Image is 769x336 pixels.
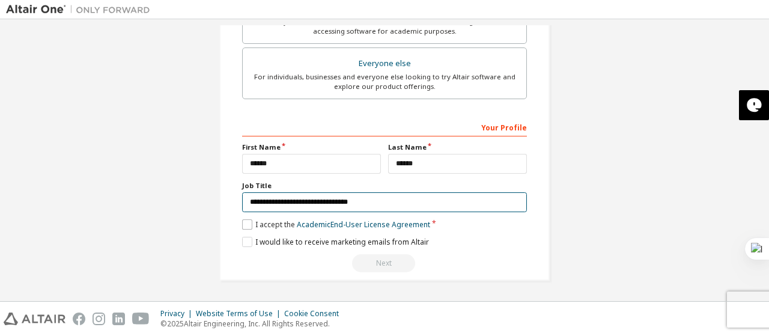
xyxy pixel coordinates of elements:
[388,142,527,152] label: Last Name
[242,181,527,191] label: Job Title
[250,55,519,72] div: Everyone else
[6,4,156,16] img: Altair One
[242,254,527,272] div: Read and acccept EULA to continue
[242,237,429,247] label: I would like to receive marketing emails from Altair
[242,117,527,136] div: Your Profile
[160,309,196,319] div: Privacy
[73,313,85,325] img: facebook.svg
[93,313,105,325] img: instagram.svg
[242,142,381,152] label: First Name
[160,319,346,329] p: © 2025 Altair Engineering, Inc. All Rights Reserved.
[4,313,65,325] img: altair_logo.svg
[196,309,284,319] div: Website Terms of Use
[297,219,430,230] a: Academic End-User License Agreement
[250,72,519,91] div: For individuals, businesses and everyone else looking to try Altair software and explore our prod...
[112,313,125,325] img: linkedin.svg
[132,313,150,325] img: youtube.svg
[250,17,519,36] div: For faculty & administrators of academic institutions administering students and accessing softwa...
[284,309,346,319] div: Cookie Consent
[242,219,430,230] label: I accept the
